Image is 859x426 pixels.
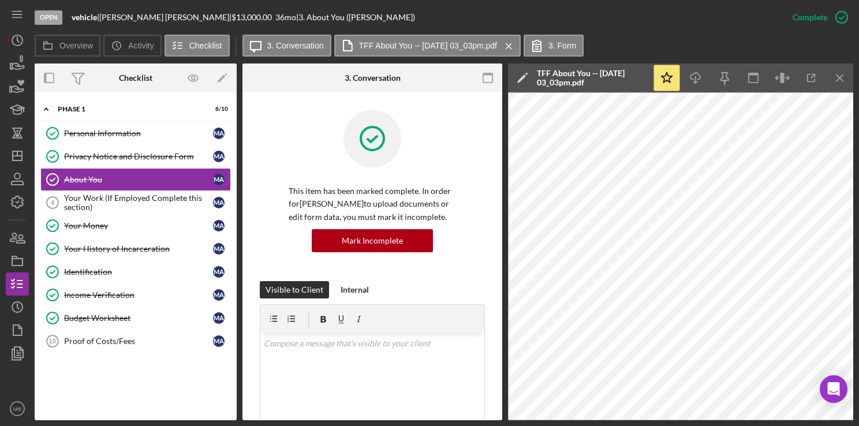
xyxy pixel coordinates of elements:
[72,12,97,22] b: vehicle
[48,338,55,345] tspan: 10
[35,35,100,57] button: Overview
[342,229,403,252] div: Mark Incomplete
[51,199,55,206] tspan: 4
[213,335,225,347] div: m a
[35,10,62,25] div: Open
[781,6,853,29] button: Complete
[119,73,152,83] div: Checklist
[64,244,213,253] div: Your History of Incarceration
[275,13,296,22] div: 36 mo
[213,174,225,185] div: m a
[40,191,231,214] a: 4Your Work (If Employed Complete this section)ma
[820,375,847,403] div: Open Intercom Messenger
[64,193,213,212] div: Your Work (If Employed Complete this section)
[99,13,231,22] div: [PERSON_NAME] [PERSON_NAME] |
[59,41,93,50] label: Overview
[793,6,827,29] div: Complete
[72,13,99,22] div: |
[40,260,231,283] a: Identificationma
[64,313,213,323] div: Budget Worksheet
[213,151,225,162] div: m a
[64,175,213,184] div: About You
[40,307,231,330] a: Budget Worksheetma
[128,41,154,50] label: Activity
[64,337,213,346] div: Proof of Costs/Fees
[335,281,375,298] button: Internal
[58,106,199,113] div: Phase 1
[359,41,497,50] label: TFF About You -- [DATE] 03_03pm.pdf
[64,129,213,138] div: Personal Information
[213,220,225,231] div: m a
[341,281,369,298] div: Internal
[524,35,584,57] button: 3. Form
[40,145,231,168] a: Privacy Notice and Disclosure Formma
[213,128,225,139] div: m a
[64,221,213,230] div: Your Money
[189,41,222,50] label: Checklist
[64,152,213,161] div: Privacy Notice and Disclosure Form
[103,35,161,57] button: Activity
[40,168,231,191] a: About Youma
[6,397,29,420] button: MB
[40,214,231,237] a: Your Moneyma
[296,13,415,22] div: | 3. About You ([PERSON_NAME])
[289,185,456,223] p: This item has been marked complete. In order for [PERSON_NAME] to upload documents or edit form d...
[242,35,331,57] button: 3. Conversation
[64,267,213,276] div: Identification
[40,122,231,145] a: Personal Informationma
[40,330,231,353] a: 10Proof of Costs/Feesma
[213,312,225,324] div: m a
[213,243,225,255] div: m a
[231,13,275,22] div: $13,000.00
[207,106,228,113] div: 8 / 10
[345,73,401,83] div: 3. Conversation
[213,197,225,208] div: m a
[213,289,225,301] div: m a
[40,283,231,307] a: Income Verificationma
[334,35,521,57] button: TFF About You -- [DATE] 03_03pm.pdf
[548,41,576,50] label: 3. Form
[537,69,647,87] div: TFF About You -- [DATE] 03_03pm.pdf
[165,35,230,57] button: Checklist
[260,281,329,298] button: Visible to Client
[64,290,213,300] div: Income Verification
[213,266,225,278] div: m a
[40,237,231,260] a: Your History of Incarcerationma
[13,406,21,412] text: MB
[266,281,323,298] div: Visible to Client
[267,41,324,50] label: 3. Conversation
[312,229,433,252] button: Mark Incomplete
